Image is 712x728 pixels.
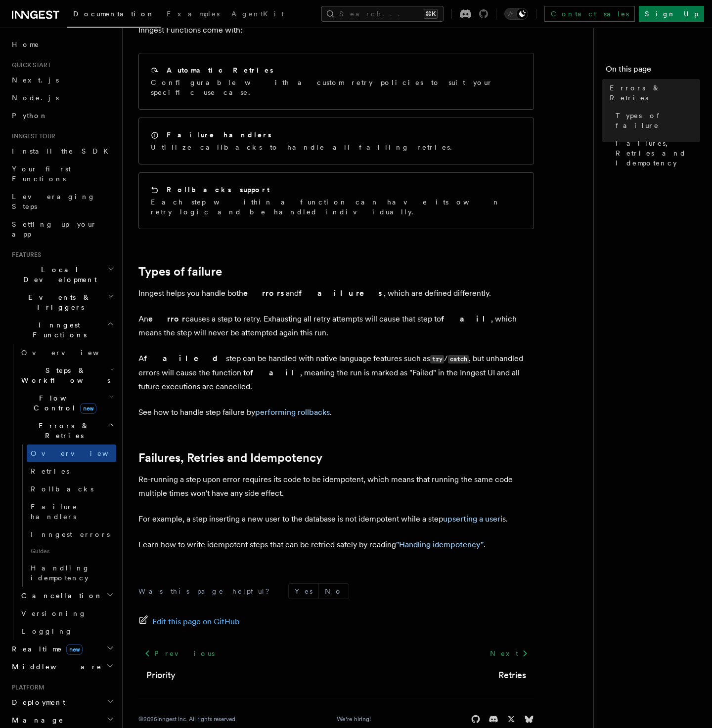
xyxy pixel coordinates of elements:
button: Toggle dark mode [504,8,528,20]
a: AgentKit [225,3,290,27]
span: Cancellation [17,591,103,601]
a: Setting up your app [8,215,116,243]
h2: Rollbacks support [167,185,269,195]
span: Manage [8,715,64,725]
button: Cancellation [17,587,116,605]
span: AgentKit [231,10,284,18]
span: Leveraging Steps [12,193,95,210]
span: Inngest tour [8,132,55,140]
a: Previous [138,645,220,662]
span: Documentation [73,10,155,18]
button: Steps & Workflows [17,362,116,389]
p: See how to handle step failure by . [138,405,534,419]
h4: On this page [606,63,700,79]
a: Home [8,36,116,53]
a: Sign Up [639,6,704,22]
span: Logging [21,627,73,635]
button: Realtimenew [8,640,116,658]
p: Configurable with a custom retry policies to suit your specific use case. [151,78,522,97]
button: Yes [289,584,318,599]
strong: fail [250,368,300,377]
button: Local Development [8,261,116,288]
a: Next.js [8,71,116,89]
h2: Failure handlers [167,130,271,140]
a: Your first Functions [8,160,116,188]
a: Rollbacks supportEach step within a function can have its own retry logic and be handled individu... [138,172,534,229]
span: Failure handlers [31,503,78,521]
a: Handling idempotency [27,559,116,587]
span: Types of failure [616,111,700,130]
p: Learn how to write idempotent steps that can be retried safely by reading . [138,538,534,552]
span: Failures, Retries and Idempotency [616,138,700,168]
span: Your first Functions [12,165,71,183]
span: Deployment [8,697,65,707]
span: Errors & Retries [610,83,700,103]
span: Inngest Functions [8,320,107,340]
span: Next.js [12,76,59,84]
a: Errors & Retries [606,79,700,107]
strong: error [148,314,185,324]
span: Versioning [21,609,87,617]
p: A step can be handled with native language features such as / , but unhandled errors will cause t... [138,352,534,394]
a: Inngest errors [27,526,116,543]
span: Overview [31,449,133,457]
span: Handling idempotency [31,564,90,582]
p: Re-running a step upon error requires its code to be idempotent, which means that running the sam... [138,473,534,500]
a: Overview [17,344,116,362]
a: We're hiring! [337,715,371,723]
a: Node.js [8,89,116,107]
span: Install the SDK [12,147,114,155]
button: Errors & Retries [17,417,116,445]
a: Retries [27,462,116,480]
a: Failures, Retries and Idempotency [612,134,700,172]
a: Contact sales [544,6,635,22]
span: Realtime [8,644,83,654]
p: Inngest Functions come with: [138,23,534,37]
span: Platform [8,684,44,691]
code: try [430,355,444,364]
a: Python [8,107,116,124]
a: Failure handlers [27,498,116,526]
div: Inngest Functions [8,344,116,640]
span: Flow Control [17,393,109,413]
a: Next [484,645,534,662]
span: Setting up your app [12,220,97,238]
a: Types of failure [612,107,700,134]
span: Overview [21,349,123,357]
button: Deployment [8,693,116,711]
span: Local Development [8,265,108,284]
button: Middleware [8,658,116,676]
div: © 2025 Inngest Inc. All rights reserved. [138,715,237,723]
a: Types of failure [138,265,222,279]
a: Documentation [67,3,161,28]
a: upserting a user [443,514,500,524]
button: Inngest Functions [8,316,116,344]
span: Events & Triggers [8,292,108,312]
span: Quick start [8,61,51,69]
p: An causes a step to retry. Exhausting all retry attempts will cause that step to , which means th... [138,312,534,340]
button: Flow Controlnew [17,389,116,417]
strong: failed [144,354,226,363]
span: new [80,403,96,414]
span: Rollbacks [31,485,93,493]
button: No [319,584,349,599]
a: Retries [498,668,526,682]
code: catch [448,355,469,364]
span: Steps & Workflows [17,365,110,385]
span: Retries [31,467,69,475]
p: Each step within a function can have its own retry logic and be handled individually. [151,197,522,217]
button: Search...⌘K [321,6,444,22]
p: Inngest helps you handle both and , which are defined differently. [138,286,534,300]
strong: failures [299,288,384,298]
p: For example, a step inserting a new user to the database is not idempotent while a step is. [138,512,534,526]
a: performing rollbacks [255,407,330,417]
p: Utilize callbacks to handle all failing retries. [151,142,458,152]
span: Node.js [12,94,59,102]
strong: errors [243,288,286,298]
span: Features [8,251,41,259]
kbd: ⌘K [424,9,438,19]
a: Rollbacks [27,480,116,498]
a: Versioning [17,605,116,622]
a: Overview [27,445,116,462]
span: Python [12,112,48,120]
